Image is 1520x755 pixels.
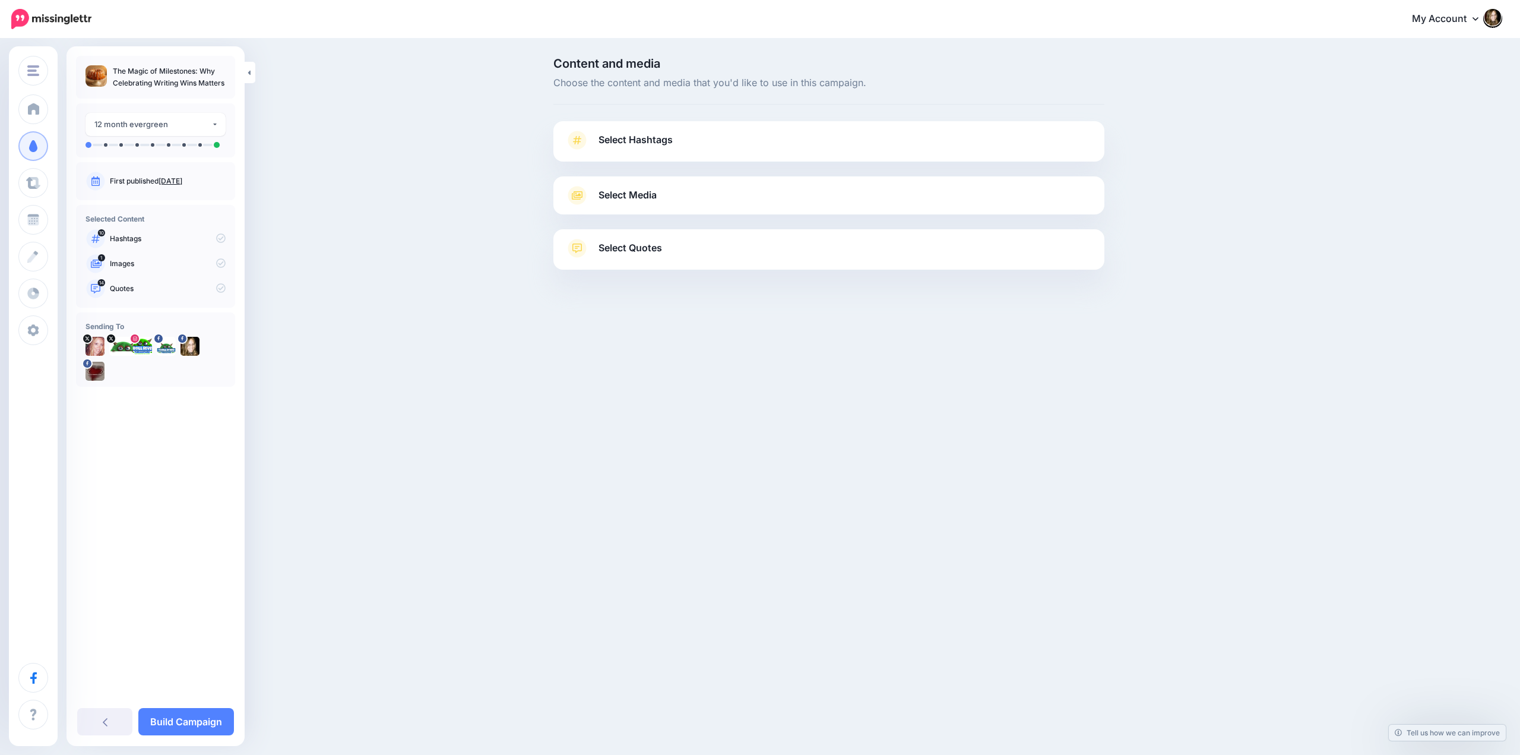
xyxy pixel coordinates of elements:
img: menu.png [27,65,39,76]
img: 98659292f4feab02cc7123acab869b12_thumb.jpg [85,65,107,87]
p: The Magic of Milestones: Why Celebrating Writing Wins Matters [113,65,226,89]
span: Content and media [553,58,1104,70]
a: Tell us how we can improve [1389,725,1506,741]
h4: Selected Content [85,214,226,223]
p: Quotes [110,283,226,294]
a: My Account [1400,5,1502,34]
span: Select Hashtags [598,132,673,148]
span: 10 [98,229,105,236]
img: HRzsaPVm-3629.jpeg [85,337,104,356]
p: First published [110,176,226,187]
button: 12 month evergreen [85,113,226,136]
img: 23668510_545315325860937_6691514972213608448_n-bsa126768.jpg [133,337,152,356]
span: Select Media [598,187,657,203]
img: 293549987_461511562644616_8711008052447637941_n-bsa125342.jpg [85,362,104,381]
a: Select Quotes [565,239,1092,270]
span: Select Quotes [598,240,662,256]
p: Hashtags [110,233,226,244]
img: 15741097_1379536512076986_2282019521477070531_n-bsa45826.png [157,337,176,356]
p: Images [110,258,226,269]
a: Select Media [565,186,1092,205]
a: [DATE] [159,176,182,185]
a: Select Hashtags [565,131,1092,162]
span: Choose the content and media that you'd like to use in this campaign. [553,75,1104,91]
h4: Sending To [85,322,226,331]
div: 12 month evergreen [94,118,211,131]
img: picture-bsa83780.png [180,337,199,356]
img: Missinglettr [11,9,91,29]
span: 14 [98,279,106,286]
img: MQSQsEJ6-30810.jpeg [109,337,139,356]
span: 1 [98,254,105,261]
